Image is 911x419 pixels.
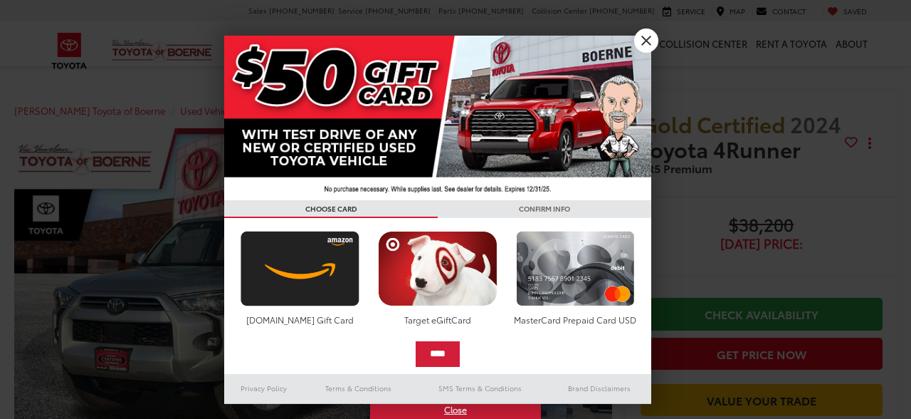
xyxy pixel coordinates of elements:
[547,380,651,397] a: Brand Disclaimers
[237,231,363,306] img: amazoncard.png
[224,380,304,397] a: Privacy Policy
[512,231,638,306] img: mastercard.png
[374,314,500,326] div: Target eGiftCard
[438,200,651,218] h3: CONFIRM INFO
[413,380,547,397] a: SMS Terms & Conditions
[374,231,500,306] img: targetcard.png
[237,314,363,326] div: [DOMAIN_NAME] Gift Card
[224,36,651,200] img: 42635_top_851395.jpg
[512,314,638,326] div: MasterCard Prepaid Card USD
[304,380,413,397] a: Terms & Conditions
[224,200,438,218] h3: CHOOSE CARD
